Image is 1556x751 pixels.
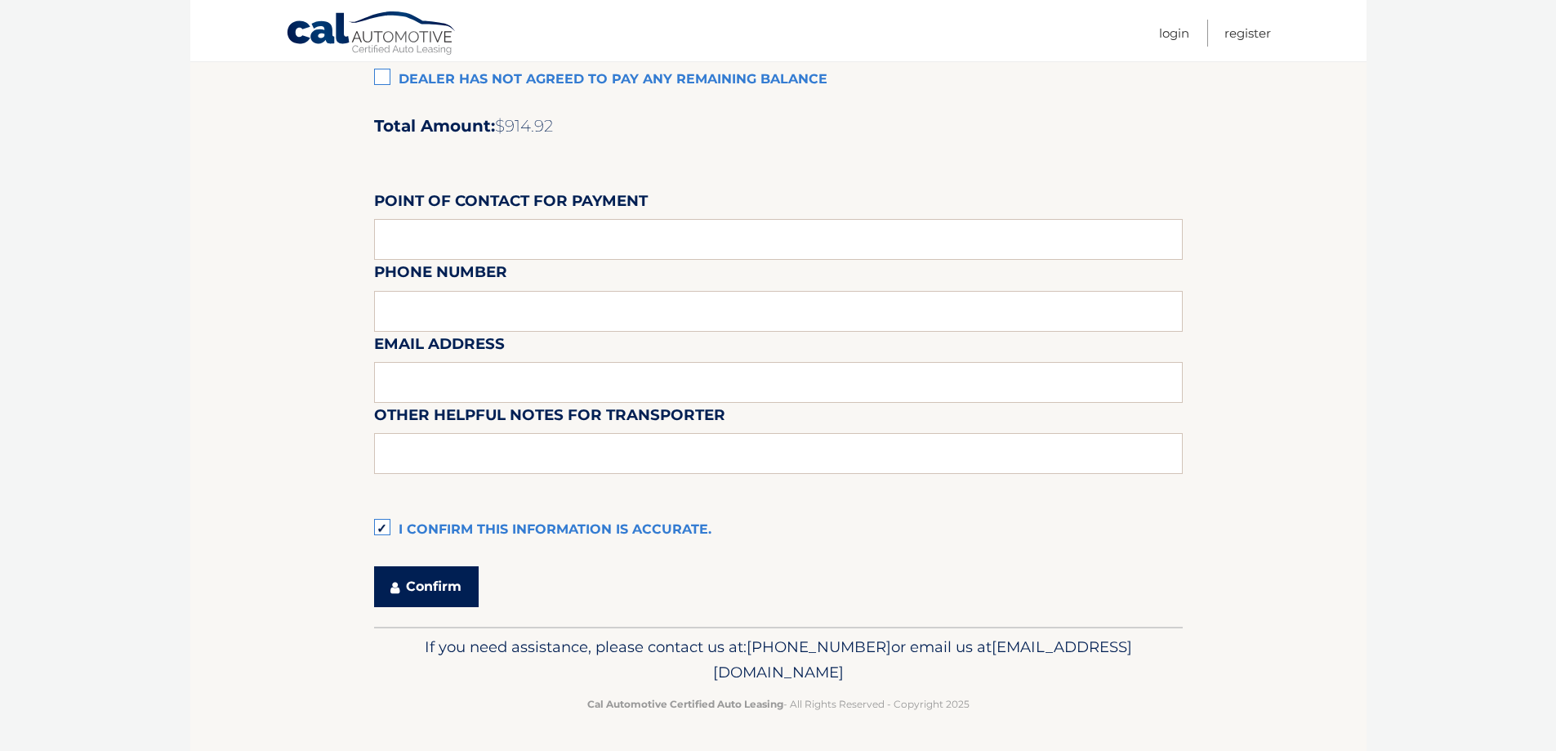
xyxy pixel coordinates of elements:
strong: Cal Automotive Certified Auto Leasing [587,698,783,710]
a: Cal Automotive [286,11,457,58]
a: Register [1224,20,1271,47]
label: I confirm this information is accurate. [374,514,1183,547]
span: [PHONE_NUMBER] [747,637,891,656]
button: Confirm [374,566,479,607]
label: Point of Contact for Payment [374,189,648,219]
label: Dealer has not agreed to pay any remaining balance [374,64,1183,96]
span: $914.92 [495,116,553,136]
p: - All Rights Reserved - Copyright 2025 [385,695,1172,713]
label: Email Address [374,332,505,362]
label: Other helpful notes for transporter [374,403,725,433]
p: If you need assistance, please contact us at: or email us at [385,634,1172,686]
a: Login [1159,20,1189,47]
h2: Total Amount: [374,116,1183,136]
